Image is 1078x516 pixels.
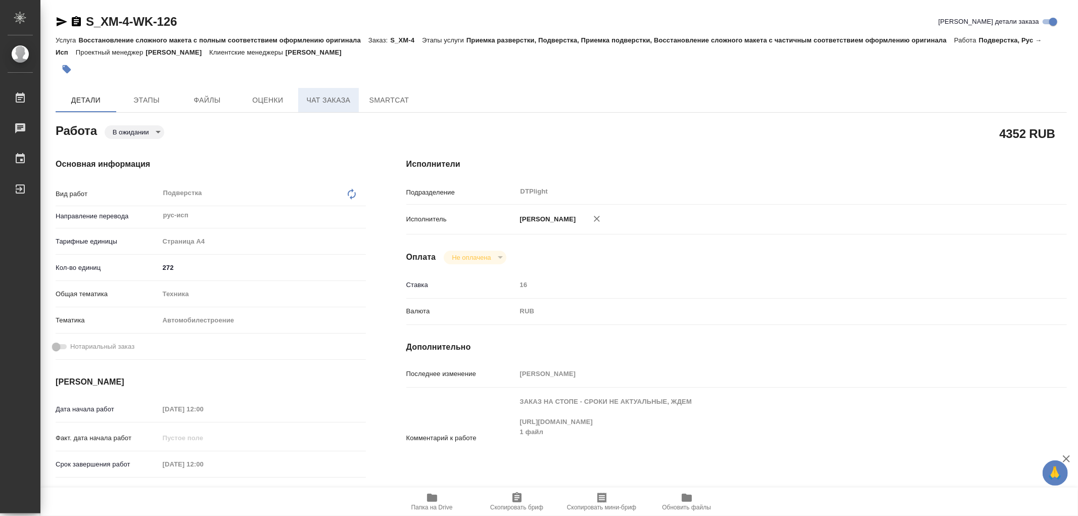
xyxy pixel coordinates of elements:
[56,58,78,80] button: Добавить тэг
[390,488,475,516] button: Папка на Drive
[244,94,292,107] span: Оценки
[406,306,517,316] p: Валюта
[56,16,68,28] button: Скопировать ссылку для ЯМессенджера
[406,280,517,290] p: Ставка
[406,158,1067,170] h4: Исполнители
[466,36,954,44] p: Приемка разверстки, Подверстка, Приемка подверстки, Восстановление сложного макета с частичным со...
[586,208,608,230] button: Удалить исполнителя
[490,504,543,511] span: Скопировать бриф
[78,36,368,44] p: Восстановление сложного макета с полным соответствием оформлению оригинала
[365,94,413,107] span: SmartCat
[56,237,159,247] p: Тарифные единицы
[76,49,146,56] p: Проектный менеджер
[406,369,517,379] p: Последнее изменение
[406,433,517,443] p: Комментарий к работе
[406,187,517,198] p: Подразделение
[517,277,1012,292] input: Пустое поле
[444,251,506,264] div: В ожидании
[644,488,729,516] button: Обновить файлы
[559,488,644,516] button: Скопировать мини-бриф
[56,376,366,388] h4: [PERSON_NAME]
[286,49,349,56] p: [PERSON_NAME]
[368,36,390,44] p: Заказ:
[406,341,1067,353] h4: Дополнительно
[209,49,286,56] p: Клиентские менеджеры
[70,16,82,28] button: Скопировать ссылку
[517,393,1012,481] textarea: ЗАКАЗ НА СТОПЕ - СРОКИ НЕ АКТУАЛЬНЫЕ, ЖДЕМ [URL][DOMAIN_NAME] 1 файл
[70,342,134,352] span: Нотариальный заказ
[105,125,164,139] div: В ожидании
[475,488,559,516] button: Скопировать бриф
[56,404,159,414] p: Дата начала работ
[56,36,78,44] p: Услуга
[517,366,1012,381] input: Пустое поле
[1047,462,1064,484] span: 🙏
[411,504,453,511] span: Папка на Drive
[406,251,436,263] h4: Оплата
[159,312,366,329] div: Автомобилестроение
[1000,125,1055,142] h2: 4352 RUB
[183,94,231,107] span: Файлы
[56,263,159,273] p: Кол-во единиц
[56,189,159,199] p: Вид работ
[406,214,517,224] p: Исполнитель
[422,36,466,44] p: Этапы услуги
[56,433,159,443] p: Факт. дата начала работ
[567,504,636,511] span: Скопировать мини-бриф
[1043,460,1068,486] button: 🙏
[954,36,979,44] p: Работа
[56,211,159,221] p: Направление перевода
[159,431,248,445] input: Пустое поле
[110,128,152,136] button: В ожидании
[517,214,576,224] p: [PERSON_NAME]
[304,94,353,107] span: Чат заказа
[62,94,110,107] span: Детали
[390,36,422,44] p: S_XM-4
[939,17,1039,27] span: [PERSON_NAME] детали заказа
[159,286,366,303] div: Техника
[159,402,248,416] input: Пустое поле
[122,94,171,107] span: Этапы
[159,457,248,472] input: Пустое поле
[146,49,209,56] p: [PERSON_NAME]
[56,289,159,299] p: Общая тематика
[56,315,159,325] p: Тематика
[159,260,366,275] input: ✎ Введи что-нибудь
[662,504,711,511] span: Обновить файлы
[449,253,494,262] button: Не оплачена
[86,15,177,28] a: S_XM-4-WK-126
[517,303,1012,320] div: RUB
[56,459,159,470] p: Срок завершения работ
[56,158,366,170] h4: Основная информация
[56,121,97,139] h2: Работа
[159,233,366,250] div: Страница А4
